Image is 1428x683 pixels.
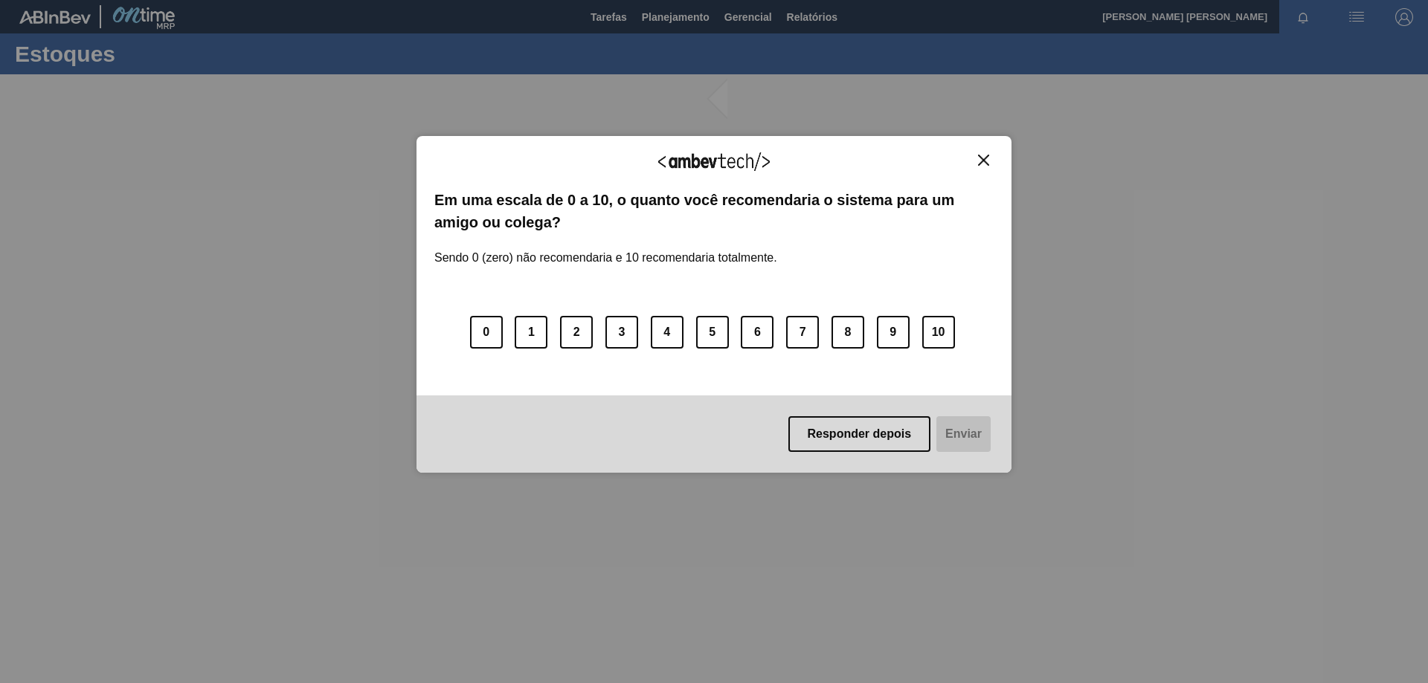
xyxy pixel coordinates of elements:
button: 10 [922,316,955,349]
button: 8 [832,316,864,349]
button: 3 [605,316,638,349]
label: Em uma escala de 0 a 10, o quanto você recomendaria o sistema para um amigo ou colega? [434,189,994,234]
button: 6 [741,316,773,349]
button: 5 [696,316,729,349]
button: Responder depois [788,416,931,452]
img: Close [978,155,989,166]
button: 2 [560,316,593,349]
button: 0 [470,316,503,349]
img: Logo Ambevtech [658,152,770,171]
button: 4 [651,316,684,349]
button: 7 [786,316,819,349]
button: 1 [515,316,547,349]
button: Close [974,154,994,166]
button: 9 [877,316,910,349]
label: Sendo 0 (zero) não recomendaria e 10 recomendaria totalmente. [434,233,777,265]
